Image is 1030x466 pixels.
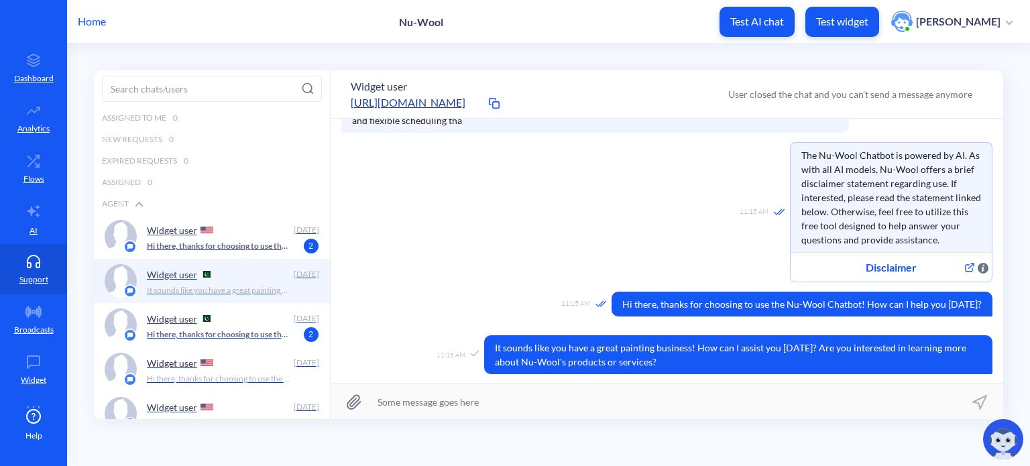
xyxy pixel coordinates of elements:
[30,225,38,237] p: AI
[94,392,330,436] a: platform iconWidget user [DATE]Hi there, thanks for choosing to use the Nu-Wool Chatbot! How can ...
[147,373,291,385] p: Hi there, thanks for choosing to use the Nu-Wool Chatbot! How can I help you [DATE]?
[94,303,330,347] a: platform iconWidget user [DATE]Hi there, thanks for choosing to use the Nu-Wool Chatbot! How can ...
[805,7,879,37] button: Test widget
[184,155,188,167] span: 0
[304,327,319,342] span: 2
[94,107,330,129] div: Assigned to me
[351,78,407,95] button: Widget user
[884,9,1019,34] button: user photo[PERSON_NAME]
[148,176,152,188] span: 0
[123,329,137,342] img: platform icon
[123,240,137,253] img: platform icon
[94,193,330,215] div: Agent
[23,173,44,185] p: Flows
[304,239,319,253] span: 2
[978,259,988,275] span: Web button
[201,227,213,233] img: US
[147,284,291,296] p: It sounds like you have a great painting business! How can I assist you [DATE]? Are you intereste...
[147,313,197,325] p: Widget user
[437,350,465,360] span: 11:15 AM
[123,417,137,430] img: platform icon
[94,172,330,193] div: Assigned
[94,347,330,392] a: platform iconWidget user [DATE]Hi there, thanks for choosing to use the Nu-Wool Chatbot! How can ...
[25,430,42,442] span: Help
[399,15,443,28] p: Nu-Wool
[201,315,211,322] img: PK
[94,215,330,259] a: platform iconWidget user [DATE]Hi there, thanks for choosing to use the Nu-Wool Chatbot! How can ...
[14,72,54,84] p: Dashboard
[78,13,106,30] p: Home
[147,329,291,341] p: Hi there, thanks for choosing to use the Nu-Wool Chatbot! How can I help you [DATE]?
[292,357,319,369] div: [DATE]
[17,123,50,135] p: Analytics
[102,76,322,102] input: Search chats/users
[331,384,1003,420] input: Some message goes here
[147,402,197,413] p: Widget user
[351,95,485,111] a: [URL][DOMAIN_NAME]
[94,150,330,172] div: Expired Requests
[169,133,174,145] span: 0
[201,359,213,366] img: US
[147,240,291,252] p: Hi there, thanks for choosing to use the Nu-Wool Chatbot! How can I help you [DATE]?
[292,401,319,413] div: [DATE]
[147,357,197,369] p: Widget user
[612,292,992,316] span: Hi there, thanks for choosing to use the Nu-Wool Chatbot! How can I help you [DATE]?
[201,271,211,278] img: PK
[14,324,54,336] p: Broadcasts
[891,11,913,32] img: user photo
[292,224,319,236] div: [DATE]
[173,112,178,124] span: 0
[292,268,319,280] div: [DATE]
[821,259,962,276] span: Disclaimer
[201,404,213,410] img: US
[791,143,992,252] span: The Nu-Wool Chatbot is powered by AI. As with all AI models, Nu-Wool offers a brief disclaimer st...
[123,284,137,298] img: platform icon
[720,7,795,37] button: Test AI chat
[730,15,784,28] p: Test AI chat
[94,129,330,150] div: New Requests
[292,312,319,325] div: [DATE]
[484,335,992,374] span: It sounds like you have a great painting business! How can I assist you [DATE]? Are you intereste...
[962,259,978,276] span: Web button. Open link
[816,15,868,28] p: Test widget
[123,373,137,386] img: platform icon
[147,417,291,429] p: Hi there, thanks for choosing to use the Nu-Wool Chatbot! How can I help you [DATE]?
[561,298,590,310] span: 11:15 AM
[19,274,48,286] p: Support
[147,269,197,280] p: Widget user
[728,87,972,101] div: User closed the chat and you can’t send a message anymore
[21,374,46,386] p: Widget
[983,419,1023,459] img: copilot-icon.svg
[94,259,330,303] a: platform iconWidget user [DATE]It sounds like you have a great painting business! How can I assis...
[147,225,197,236] p: Widget user
[740,207,768,218] span: 11:15 AM
[916,14,1000,29] p: [PERSON_NAME]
